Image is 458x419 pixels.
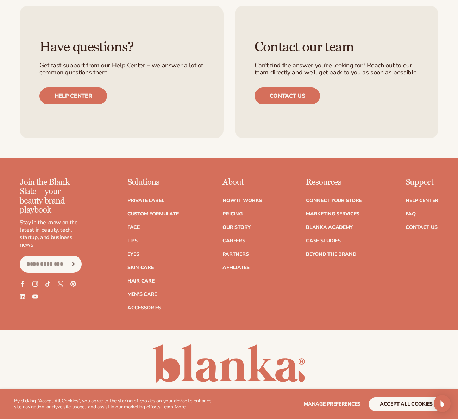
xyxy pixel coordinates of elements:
a: Men's Care [127,292,157,297]
a: Help center [39,87,107,104]
a: Connect your store [306,198,362,203]
a: Private label [127,198,164,203]
button: accept all cookies [369,397,444,411]
a: Custom formulate [127,212,179,217]
a: Beyond the brand [306,252,357,257]
button: Subscribe [66,256,81,273]
p: Support [406,178,438,187]
a: Skin Care [127,265,153,270]
button: Manage preferences [304,397,360,411]
a: Marketing services [306,212,359,217]
h3: Have questions? [39,40,204,55]
a: Blanka Academy [306,225,353,230]
p: About [222,178,262,187]
a: FAQ [406,212,415,217]
a: Our Story [222,225,250,230]
a: Accessories [127,305,161,310]
a: Eyes [127,252,139,257]
a: Affiliates [222,265,249,270]
a: Partners [222,252,249,257]
p: Join the Blank Slate – your beauty brand playbook [20,178,82,215]
p: Can’t find the answer you’re looking for? Reach out to our team directly and we’ll get back to yo... [255,62,419,76]
a: Careers [222,238,245,243]
a: Contact us [255,87,320,104]
div: Open Intercom Messenger [434,395,451,412]
span: Manage preferences [304,401,360,407]
a: Face [127,225,140,230]
a: Help Center [406,198,438,203]
p: By clicking "Accept All Cookies", you agree to the storing of cookies on your device to enhance s... [14,398,218,410]
h3: Contact our team [255,40,419,55]
p: Resources [306,178,362,187]
p: Stay in the know on the latest in beauty, tech, startup, and business news. [20,219,82,248]
p: Get fast support from our Help Center – we answer a lot of common questions there. [39,62,204,76]
a: Lips [127,238,138,243]
a: Contact Us [406,225,437,230]
a: Pricing [222,212,242,217]
a: Learn More [161,403,185,410]
a: How It Works [222,198,262,203]
a: Case Studies [306,238,341,243]
p: Solutions [127,178,179,187]
a: Hair Care [127,279,154,284]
